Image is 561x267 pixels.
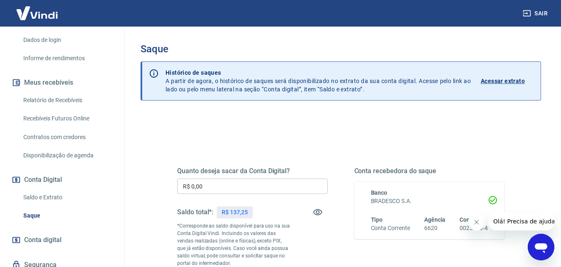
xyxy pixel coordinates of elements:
iframe: Botão para abrir a janela de mensagens [528,234,554,260]
iframe: Mensagem da empresa [488,212,554,230]
button: Conta Digital [10,171,114,189]
a: Recebíveis Futuros Online [20,110,114,127]
iframe: Fechar mensagem [468,214,485,230]
h6: BRADESCO S.A. [371,197,488,206]
h6: Conta Corrente [371,224,410,233]
h6: 6620 [424,224,446,233]
img: Vindi [10,0,64,26]
a: Contratos com credores [20,129,114,146]
span: Conta digital [24,234,62,246]
span: Conta [460,216,475,223]
a: Relatório de Recebíveis [20,92,114,109]
span: Banco [371,189,388,196]
p: A partir de agora, o histórico de saques será disponibilizado no extrato da sua conta digital. Ac... [166,69,471,93]
p: R$ 137,25 [222,208,248,217]
button: Sair [521,6,551,21]
p: *Corresponde ao saldo disponível para uso na sua Conta Digital Vindi. Incluindo os valores das ve... [177,222,290,267]
span: Agência [424,216,446,223]
a: Saque [20,207,114,224]
span: Olá! Precisa de ajuda? [5,6,70,12]
h5: Quanto deseja sacar da Conta Digital? [177,167,328,175]
h5: Saldo total*: [177,208,213,216]
a: Acessar extrato [481,69,534,93]
p: Acessar extrato [481,77,525,85]
a: Saldo e Extrato [20,189,114,206]
h3: Saque [141,43,541,55]
a: Disponibilização de agenda [20,147,114,164]
a: Conta digital [10,231,114,249]
h6: 0025346-4 [460,224,488,233]
h5: Conta recebedora do saque [354,167,505,175]
a: Informe de rendimentos [20,50,114,67]
a: Dados de login [20,32,114,49]
p: Histórico de saques [166,69,471,77]
button: Meus recebíveis [10,73,114,92]
span: Tipo [371,216,383,223]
